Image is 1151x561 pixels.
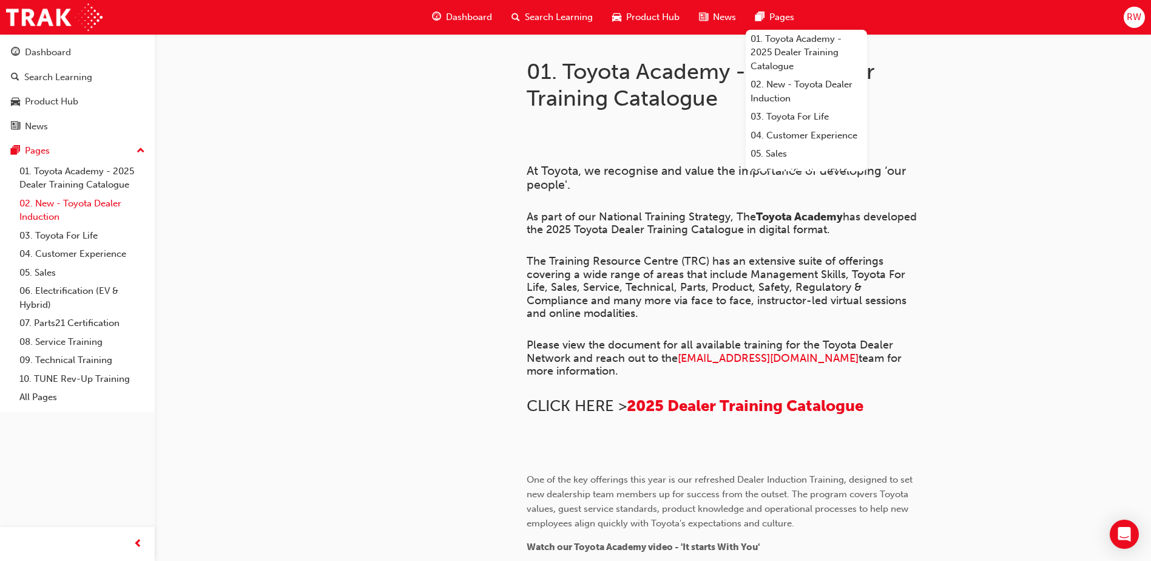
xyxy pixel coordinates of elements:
a: 01. Toyota Academy - 2025 Dealer Training Catalogue [15,162,150,194]
span: team for more information. [527,352,905,378]
div: Dashboard [25,46,71,59]
span: The Training Resource Centre (TRC) has an extensive suite of offerings covering a wide range of a... [527,254,910,320]
span: CLICK HERE > [527,396,627,415]
span: At Toyota, we recognise and value the importance of developing ‘our people'. [527,164,909,192]
span: One of the key offerings this year is our refreshed Dealer Induction Training, designed to set ne... [527,474,915,529]
span: prev-icon [133,537,143,552]
span: Please view the document for all available training for the Toyota Dealer Network and reach out t... [527,338,896,365]
span: guage-icon [432,10,441,25]
a: 02. New - Toyota Dealer Induction [15,194,150,226]
a: News [5,115,150,138]
span: news-icon [11,121,20,132]
span: As part of our National Training Strategy, The [527,210,756,223]
a: 05. Sales [746,144,867,163]
button: Pages [5,140,150,162]
span: Toyota Academy [756,210,843,223]
a: Product Hub [5,90,150,113]
a: 06. Electrification (EV & Hybrid) [746,163,867,195]
a: 01. Toyota Academy - 2025 Dealer Training Catalogue [746,30,867,76]
a: Dashboard [5,41,150,64]
div: Product Hub [25,95,78,109]
img: Trak [6,4,103,31]
span: guage-icon [11,47,20,58]
span: car-icon [612,10,621,25]
a: pages-iconPages [746,5,804,30]
a: 03. Toyota For Life [746,107,867,126]
a: 04. Customer Experience [15,245,150,263]
a: search-iconSearch Learning [502,5,603,30]
span: car-icon [11,97,20,107]
div: Search Learning [24,70,92,84]
a: 04. Customer Experience [746,126,867,145]
a: 07. Parts21 Certification [15,314,150,333]
a: 03. Toyota For Life [15,226,150,245]
a: All Pages [15,388,150,407]
a: 09. Technical Training [15,351,150,370]
a: 05. Sales [15,263,150,282]
a: car-iconProduct Hub [603,5,689,30]
a: [EMAIL_ADDRESS][DOMAIN_NAME] [678,352,859,365]
span: up-icon [137,143,145,159]
span: pages-icon [11,146,20,157]
span: search-icon [11,72,19,83]
span: News [713,10,736,24]
a: guage-iconDashboard [422,5,502,30]
span: RW [1127,10,1141,24]
span: pages-icon [755,10,765,25]
span: news-icon [699,10,708,25]
a: 10. TUNE Rev-Up Training [15,370,150,389]
a: 02. New - Toyota Dealer Induction [746,75,867,107]
a: news-iconNews [689,5,746,30]
span: Product Hub [626,10,680,24]
div: News [25,120,48,134]
button: RW [1124,7,1145,28]
a: 08. Service Training [15,333,150,352]
span: search-icon [511,10,520,25]
span: has developed the 2025 Toyota Dealer Training Catalogue in digital format. [527,210,920,237]
a: 06. Electrification (EV & Hybrid) [15,282,150,314]
span: Pages [769,10,794,24]
a: 2025 Dealer Training Catalogue [627,396,863,415]
div: Pages [25,144,50,158]
div: Open Intercom Messenger [1110,520,1139,549]
h1: 01. Toyota Academy - 2025 Dealer Training Catalogue [527,58,925,111]
span: Search Learning [525,10,593,24]
span: Watch our Toyota Academy video - 'It starts With You' [527,542,760,552]
span: Dashboard [446,10,492,24]
button: DashboardSearch LearningProduct HubNews [5,39,150,140]
a: Search Learning [5,66,150,89]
